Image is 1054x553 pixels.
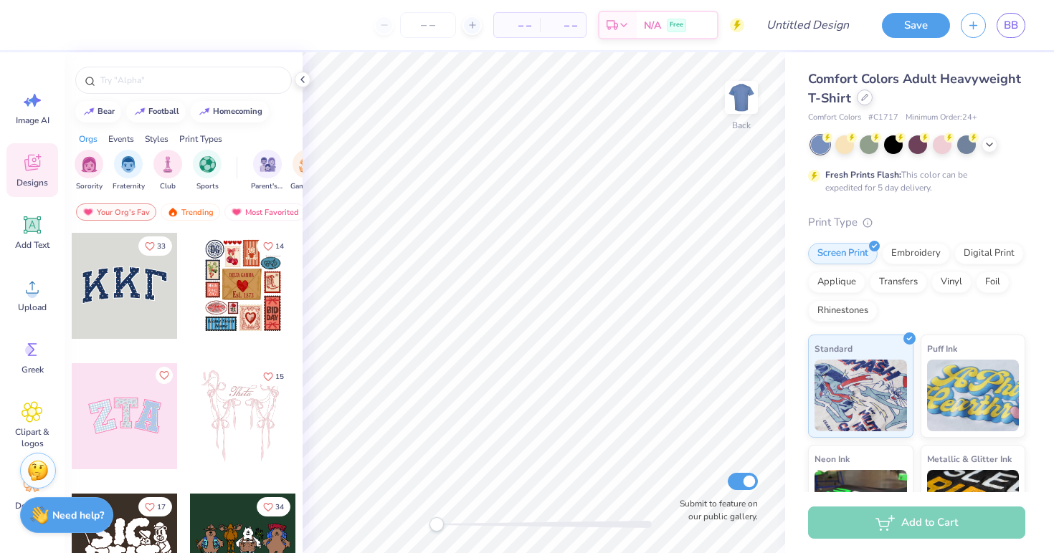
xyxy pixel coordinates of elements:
div: Transfers [870,271,927,293]
div: filter for Parent's Weekend [251,150,284,192]
div: filter for Sports [193,150,222,192]
label: Submit to feature on our public gallery. [672,497,758,523]
div: Trending [161,203,220,221]
span: 15 [275,373,284,380]
input: Try "Alpha" [99,73,283,87]
button: Like [156,367,173,384]
img: Game Day Image [299,156,315,173]
div: football [148,107,179,115]
span: Free [670,20,683,30]
div: Screen Print [808,243,878,264]
img: trend_line.gif [199,107,210,116]
span: BB [1004,17,1018,34]
img: trend_line.gif [134,107,146,116]
span: Add Text [15,239,49,251]
button: Like [257,367,290,386]
span: Comfort Colors Adult Heavyweight T-Shirt [808,70,1021,107]
div: Back [732,119,751,132]
input: Untitled Design [755,11,860,39]
img: Puff Ink [927,360,1020,431]
a: BB [997,13,1025,38]
span: Sports [196,181,219,192]
img: Metallic & Glitter Ink [927,470,1020,542]
span: Clipart & logos [9,426,56,449]
div: filter for Club [153,150,182,192]
span: – – [503,18,531,33]
span: Standard [815,341,853,356]
span: Puff Ink [927,341,957,356]
strong: Need help? [52,509,104,522]
div: Foil [976,271,1010,293]
span: Sorority [76,181,103,192]
input: – – [400,12,456,38]
span: 17 [157,504,166,511]
img: trending.gif [167,207,179,217]
div: homecoming [213,107,262,115]
span: # C1717 [868,112,898,124]
span: Neon Ink [815,451,850,466]
div: Print Type [808,214,1025,231]
button: Like [257,497,290,516]
span: Greek [22,364,44,375]
div: Digital Print [954,243,1024,264]
span: Game Day [290,181,323,192]
div: This color can be expedited for 5 day delivery. [825,168,1002,194]
div: Events [108,133,134,145]
div: Orgs [79,133,98,145]
button: filter button [153,150,182,192]
img: Sports Image [199,156,216,173]
button: filter button [113,150,145,192]
img: Standard [815,360,907,431]
span: 33 [157,243,166,250]
span: Metallic & Glitter Ink [927,451,1012,466]
div: filter for Sorority [75,150,103,192]
span: Image AI [16,115,49,126]
div: Applique [808,271,865,293]
button: filter button [290,150,323,192]
button: Like [138,497,172,516]
img: most_fav.gif [231,207,242,217]
span: Minimum Order: 24 + [906,112,977,124]
span: Parent's Weekend [251,181,284,192]
div: Your Org's Fav [76,203,156,221]
div: Accessibility label [429,517,444,532]
span: Comfort Colors [808,112,861,124]
div: Vinyl [931,271,972,293]
img: Sorority Image [81,156,98,173]
button: bear [75,101,121,122]
span: Upload [18,302,47,313]
span: N/A [644,18,661,33]
img: trend_line.gif [83,107,95,116]
span: 34 [275,504,284,511]
div: Styles [145,133,168,145]
div: Most Favorited [224,203,305,221]
div: Rhinestones [808,300,878,322]
button: Like [138,236,172,256]
span: Club [160,181,176,192]
img: Club Image [160,156,176,173]
button: filter button [75,150,103,192]
div: filter for Fraternity [113,150,145,192]
strong: Fresh Prints Flash: [825,169,901,181]
span: Designs [16,177,48,188]
img: most_fav.gif [82,207,94,217]
img: Neon Ink [815,470,907,542]
button: filter button [251,150,284,192]
button: Like [257,236,290,256]
div: bear [98,107,115,115]
button: filter button [193,150,222,192]
img: Back [727,83,756,112]
span: – – [549,18,577,33]
img: Fraternity Image [120,156,136,173]
div: filter for Game Day [290,150,323,192]
span: Fraternity [113,181,145,192]
span: 14 [275,243,284,250]
div: Embroidery [882,243,950,264]
img: Parent's Weekend Image [260,156,276,173]
button: football [126,101,186,122]
button: Save [882,13,950,38]
button: homecoming [191,101,269,122]
div: Print Types [179,133,222,145]
span: Decorate [15,500,49,511]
